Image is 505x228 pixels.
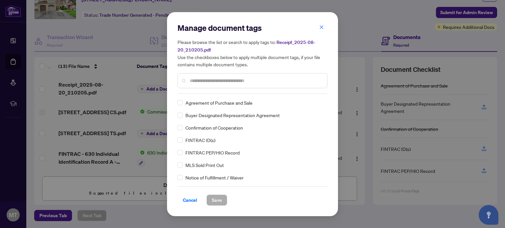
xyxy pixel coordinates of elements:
[479,205,498,225] button: Open asap
[319,25,324,30] span: close
[178,39,315,53] span: Receipt_2025-08-20_210205.pdf
[178,195,203,206] button: Cancel
[206,195,227,206] button: Save
[178,38,327,68] h5: Please browse the list or search to apply tags to: Use the checkboxes below to apply multiple doc...
[183,195,197,205] span: Cancel
[185,136,215,144] span: FINTRAC ID(s)
[185,174,244,181] span: Notice of Fulfillment / Waiver
[185,124,243,131] span: Confirmation of Cooperation
[185,112,280,119] span: Buyer Designated Representation Agreement
[178,23,327,33] h2: Manage document tags
[185,161,224,169] span: MLS Sold Print Out
[185,99,252,106] span: Agreement of Purchase and Sale
[185,149,240,156] span: FINTRAC PEP/HIO Record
